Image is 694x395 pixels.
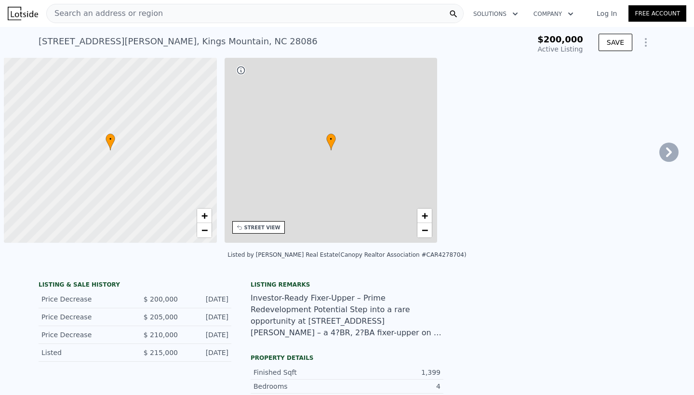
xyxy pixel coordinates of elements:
[628,5,686,22] a: Free Account
[466,5,526,23] button: Solutions
[254,368,347,377] div: Finished Sqft
[417,223,432,237] a: Zoom out
[537,34,583,44] span: $200,000
[144,313,178,321] span: $ 205,000
[197,209,212,223] a: Zoom in
[41,330,127,340] div: Price Decrease
[106,135,115,144] span: •
[186,348,228,357] div: [DATE]
[186,312,228,322] div: [DATE]
[599,34,632,51] button: SAVE
[41,294,127,304] div: Price Decrease
[347,368,440,377] div: 1,399
[326,133,336,150] div: •
[41,312,127,322] div: Price Decrease
[39,281,231,290] div: LISTING & SALE HISTORY
[422,210,428,222] span: +
[144,295,178,303] span: $ 200,000
[47,8,163,19] span: Search an address or region
[106,133,115,150] div: •
[526,5,581,23] button: Company
[201,210,207,222] span: +
[41,348,127,357] div: Listed
[244,224,280,231] div: STREET VIEW
[326,135,336,144] span: •
[39,35,318,48] div: [STREET_ADDRESS][PERSON_NAME] , Kings Mountain , NC 28086
[636,33,655,52] button: Show Options
[197,223,212,237] a: Zoom out
[227,251,466,258] div: Listed by [PERSON_NAME] Real Estate (Canopy Realtor Association #CAR4278704)
[8,7,38,20] img: Lotside
[144,331,178,339] span: $ 210,000
[144,349,178,356] span: $ 215,000
[186,294,228,304] div: [DATE]
[186,330,228,340] div: [DATE]
[347,382,440,391] div: 4
[538,45,583,53] span: Active Listing
[254,382,347,391] div: Bedrooms
[585,9,628,18] a: Log In
[201,224,207,236] span: −
[417,209,432,223] a: Zoom in
[251,292,443,339] div: Investor-Ready Fixer-Upper – Prime Redevelopment Potential Step into a rare opportunity at [STREE...
[422,224,428,236] span: −
[251,354,443,362] div: Property details
[251,281,443,289] div: Listing remarks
